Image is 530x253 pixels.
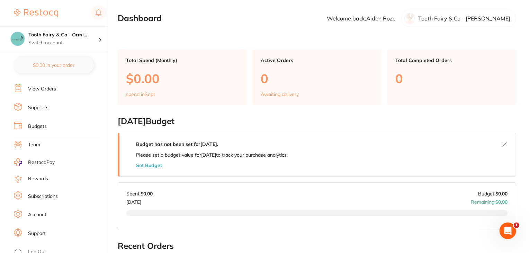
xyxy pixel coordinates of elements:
p: 0 [395,71,508,86]
iframe: Intercom live chat [500,223,516,239]
a: Restocq Logo [14,5,58,21]
a: RestocqPay [14,158,55,166]
a: Total Spend (Monthly)$0.00spend inSept [118,49,247,105]
a: Rewards [28,175,48,182]
button: $0.00 in your order [14,57,94,73]
p: Awaiting delivery [261,91,299,97]
strong: $0.00 [495,191,507,197]
h2: Recent Orders [118,241,516,251]
img: Restocq Logo [14,9,58,17]
img: Tooth Fairy & Co - Ormiston [11,32,25,46]
p: 0 [261,71,373,86]
a: Suppliers [28,104,48,111]
p: Tooth Fairy & Co - [PERSON_NAME] [418,15,510,21]
a: View Orders [28,86,56,93]
p: Budget: [478,191,507,197]
p: spend in Sept [126,91,155,97]
a: Account [28,211,46,218]
strong: $0.00 [141,191,153,197]
p: Please set a budget value for [DATE] to track your purchase analytics. [136,152,288,158]
h2: Dashboard [118,14,162,23]
a: Total Completed Orders0 [387,49,516,105]
img: RestocqPay [14,158,22,166]
h2: [DATE] Budget [118,116,516,126]
h4: Tooth Fairy & Co - Ormiston [28,32,98,38]
a: Budgets [28,123,47,130]
a: Team [28,141,40,148]
p: Spent: [126,191,153,197]
p: [DATE] [126,197,153,205]
p: $0.00 [126,71,239,86]
strong: Budget has not been set for [DATE] . [136,141,218,147]
span: 1 [514,223,519,228]
p: Total Completed Orders [395,58,508,63]
p: Total Spend (Monthly) [126,58,239,63]
strong: $0.00 [495,199,507,205]
span: RestocqPay [28,159,55,166]
p: Welcome back, Aiden Roze [327,15,396,21]
p: Remaining: [471,197,507,205]
a: Active Orders0Awaiting delivery [252,49,381,105]
p: Switch account [28,40,98,46]
button: Set Budget [136,163,162,168]
a: Subscriptions [28,193,58,200]
a: Support [28,230,46,237]
p: Active Orders [261,58,373,63]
